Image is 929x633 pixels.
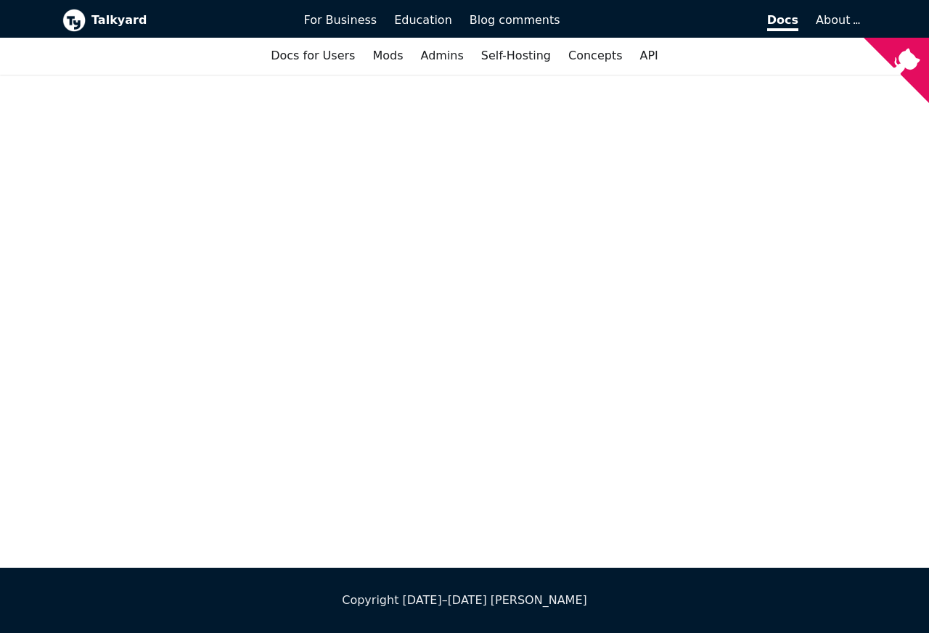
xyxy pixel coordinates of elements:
[412,44,472,68] a: Admins
[394,13,452,27] span: Education
[385,8,461,33] a: Education
[91,11,284,30] b: Talkyard
[304,13,377,27] span: For Business
[767,13,798,31] span: Docs
[62,591,867,610] div: Copyright [DATE]–[DATE] [PERSON_NAME]
[472,44,560,68] a: Self-Hosting
[62,9,284,32] a: Talkyard logoTalkyard
[470,13,560,27] span: Blog comments
[816,13,858,27] a: About
[569,8,808,33] a: Docs
[364,44,412,68] a: Mods
[461,8,569,33] a: Blog comments
[295,8,386,33] a: For Business
[262,44,364,68] a: Docs for Users
[560,44,631,68] a: Concepts
[62,9,86,32] img: Talkyard logo
[631,44,667,68] a: API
